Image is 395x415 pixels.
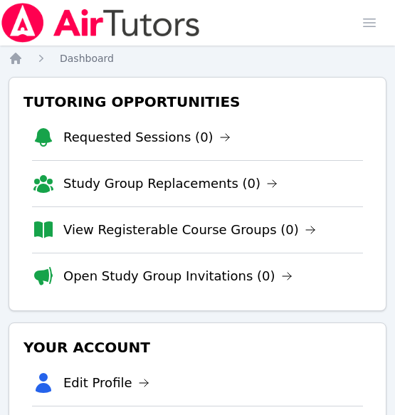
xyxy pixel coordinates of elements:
[60,53,114,64] span: Dashboard
[60,51,114,65] a: Dashboard
[21,335,374,360] h3: Your Account
[63,127,231,147] a: Requested Sessions (0)
[9,51,386,65] nav: Breadcrumb
[63,266,293,286] a: Open Study Group Invitations (0)
[63,220,316,240] a: View Registerable Course Groups (0)
[63,373,149,393] a: Edit Profile
[21,89,374,115] h3: Tutoring Opportunities
[63,174,278,194] a: Study Group Replacements (0)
